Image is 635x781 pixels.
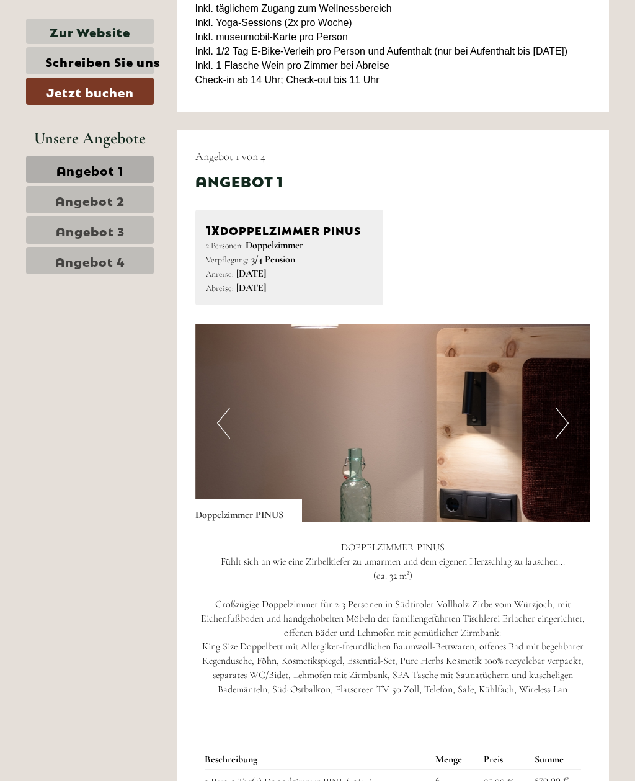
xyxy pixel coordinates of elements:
[206,220,373,238] div: Doppelzimmer PINUS
[206,220,220,238] b: 1x
[206,254,249,265] small: Verpflegung:
[195,150,265,163] span: Angebot 1 von 4
[19,60,176,69] small: 19:50
[206,269,234,279] small: Anreise:
[205,750,431,769] th: Beschreibung
[56,161,123,178] span: Angebot 1
[26,78,154,105] a: Jetzt buchen
[19,36,176,46] div: [GEOGRAPHIC_DATA]
[206,240,243,251] small: 2 Personen:
[236,267,266,280] b: [DATE]
[55,191,125,208] span: Angebot 2
[195,324,591,522] img: image
[56,221,125,239] span: Angebot 3
[479,750,530,769] th: Preis
[55,252,125,269] span: Angebot 4
[26,19,154,44] a: Zur Website
[195,540,591,696] p: DOPPELZIMMER PINUS Fühlt sich an wie eine Zirbelkiefer zu umarmen und dem eigenen Herzschlag zu l...
[556,408,569,439] button: Next
[195,170,283,191] div: Angebot 1
[26,127,154,150] div: Unsere Angebote
[195,499,302,522] div: Doppelzimmer PINUS
[309,321,396,349] button: Senden
[236,282,266,294] b: [DATE]
[217,408,230,439] button: Previous
[530,750,581,769] th: Summe
[26,47,154,74] a: Schreiben Sie uns
[206,283,234,293] small: Abreise:
[9,33,182,71] div: Guten Tag, wie können wir Ihnen helfen?
[430,750,478,769] th: Menge
[246,239,303,251] b: Doppelzimmer
[251,253,295,266] b: 3/4 Pension
[169,9,226,30] div: Montag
